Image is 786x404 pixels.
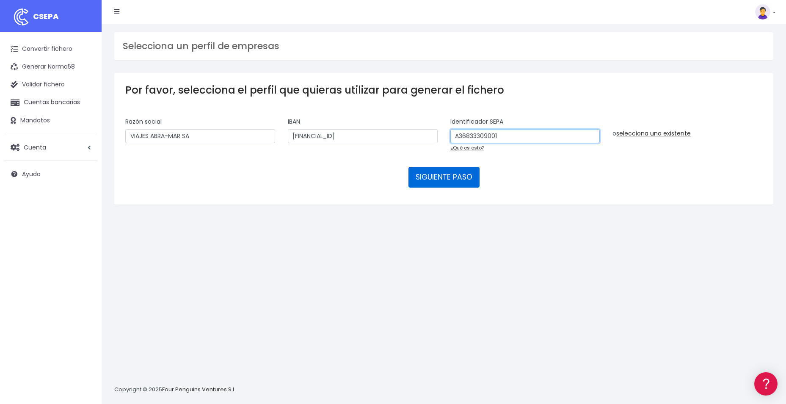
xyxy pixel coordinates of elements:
a: Mandatos [4,112,97,130]
a: Cuentas bancarias [4,94,97,111]
div: Facturación [8,168,161,176]
a: Videotutoriales [8,133,161,147]
span: Cuenta [24,143,46,151]
button: SIGUIENTE PASO [408,167,480,187]
label: Razón social [125,117,162,126]
img: profile [755,4,770,19]
img: logo [11,6,32,28]
a: Generar Norma58 [4,58,97,76]
a: Cuenta [4,138,97,156]
span: Ayuda [22,170,41,178]
h3: Selecciona un perfil de empresas [123,41,765,52]
a: API [8,216,161,230]
a: ¿Qué es esto? [450,144,484,151]
button: Contáctanos [8,227,161,241]
label: IBAN [288,117,300,126]
a: Convertir fichero [4,40,97,58]
a: selecciona uno existente [616,129,691,138]
a: Información general [8,72,161,85]
a: Ayuda [4,165,97,183]
a: Validar fichero [4,76,97,94]
a: Formatos [8,107,161,120]
label: Identificador SEPA [450,117,503,126]
div: Programadores [8,203,161,211]
div: Información general [8,59,161,67]
h3: Por favor, selecciona el perfil que quieras utilizar para generar el fichero [125,84,762,96]
span: CSEPA [33,11,59,22]
a: Four Penguins Ventures S.L. [162,385,236,393]
div: Convertir ficheros [8,94,161,102]
a: General [8,182,161,195]
div: o [612,117,762,138]
a: Perfiles de empresas [8,147,161,160]
p: Copyright © 2025 . [114,385,237,394]
a: Problemas habituales [8,120,161,133]
a: POWERED BY ENCHANT [116,244,163,252]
